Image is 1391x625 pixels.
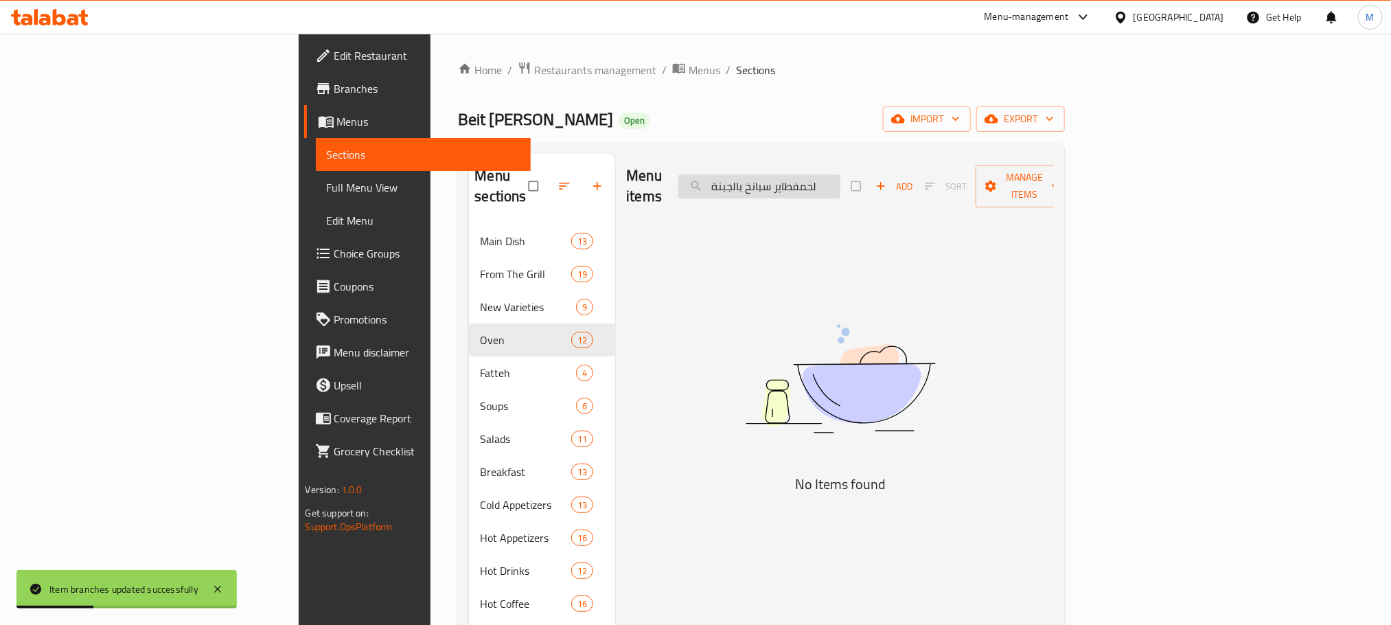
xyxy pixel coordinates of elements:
div: items [571,233,593,249]
div: Breakfast [480,464,571,480]
span: 13 [572,235,593,248]
span: import [894,111,960,128]
span: Oven [480,332,571,348]
span: 19 [572,268,593,281]
div: items [571,464,593,480]
span: Select all sections [520,173,549,199]
div: items [571,562,593,579]
a: Menu disclaimer [304,336,531,369]
div: Open [619,113,650,129]
span: Coupons [334,278,520,295]
a: Restaurants management [518,61,656,79]
span: 13 [572,466,593,479]
button: import [883,106,971,132]
span: Sort sections [549,171,582,201]
span: Branches [334,80,520,97]
span: Choice Groups [334,245,520,262]
span: Version: [306,481,339,499]
div: Breakfast13 [469,455,615,488]
span: Soups [480,398,576,414]
a: Choice Groups [304,237,531,270]
div: Salads11 [469,422,615,455]
span: Get support on: [306,504,369,522]
div: Cold Appetizers13 [469,488,615,521]
nav: breadcrumb [458,61,1065,79]
span: 13 [572,499,593,512]
li: / [662,62,667,78]
span: Menus [337,113,520,130]
div: Fatteh4 [469,356,615,389]
button: Add [872,176,916,197]
a: Branches [304,72,531,105]
a: Promotions [304,303,531,336]
a: Coverage Report [304,402,531,435]
div: items [571,595,593,612]
button: export [976,106,1065,132]
span: Hot Drinks [480,562,571,579]
span: 11 [572,433,593,446]
div: [GEOGRAPHIC_DATA] [1134,10,1224,25]
a: Edit Restaurant [304,39,531,72]
span: 9 [577,301,593,314]
span: Cold Appetizers [480,497,571,513]
span: 1.0.0 [341,481,363,499]
span: Main Dish [480,233,571,249]
button: Manage items [976,165,1073,207]
div: items [571,497,593,513]
span: Edit Restaurant [334,47,520,64]
span: Open [619,115,650,126]
a: Menus [304,105,531,138]
div: Hot Coffee [480,595,571,612]
span: Sections [736,62,775,78]
span: Full Menu View [327,179,520,196]
div: Hot Coffee16 [469,587,615,620]
div: items [576,299,593,315]
div: items [571,266,593,282]
h5: No Items found [669,473,1012,495]
div: Main Dish13 [469,225,615,258]
span: New Varieties [480,299,576,315]
span: Hot Appetizers [480,530,571,546]
span: M [1366,10,1375,25]
a: Full Menu View [316,171,531,204]
span: Coverage Report [334,410,520,427]
span: Beit [PERSON_NAME] [458,104,613,135]
span: Salads [480,431,571,447]
span: 4 [577,367,593,380]
div: items [571,332,593,348]
a: Sections [316,138,531,171]
div: Hot Appetizers16 [469,521,615,554]
span: Edit Menu [327,212,520,229]
span: From The Grill [480,266,571,282]
a: Upsell [304,369,531,402]
span: Menus [689,62,720,78]
span: Grocery Checklist [334,443,520,459]
li: / [726,62,731,78]
div: Hot Drinks12 [469,554,615,587]
h2: Menu items [626,166,662,207]
div: Oven12 [469,323,615,356]
span: Menu disclaimer [334,344,520,361]
span: Promotions [334,311,520,328]
a: Support.OpsPlatform [306,518,393,536]
div: items [576,398,593,414]
span: Sections [327,146,520,163]
span: Restaurants management [534,62,656,78]
div: New Varieties9 [469,291,615,323]
a: Edit Menu [316,204,531,237]
div: items [571,431,593,447]
span: Fatteh [480,365,576,381]
div: Menu-management [985,9,1069,25]
div: Item branches updated successfully [49,582,198,597]
div: items [576,365,593,381]
a: Coupons [304,270,531,303]
div: items [571,530,593,546]
div: From The Grill19 [469,258,615,291]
